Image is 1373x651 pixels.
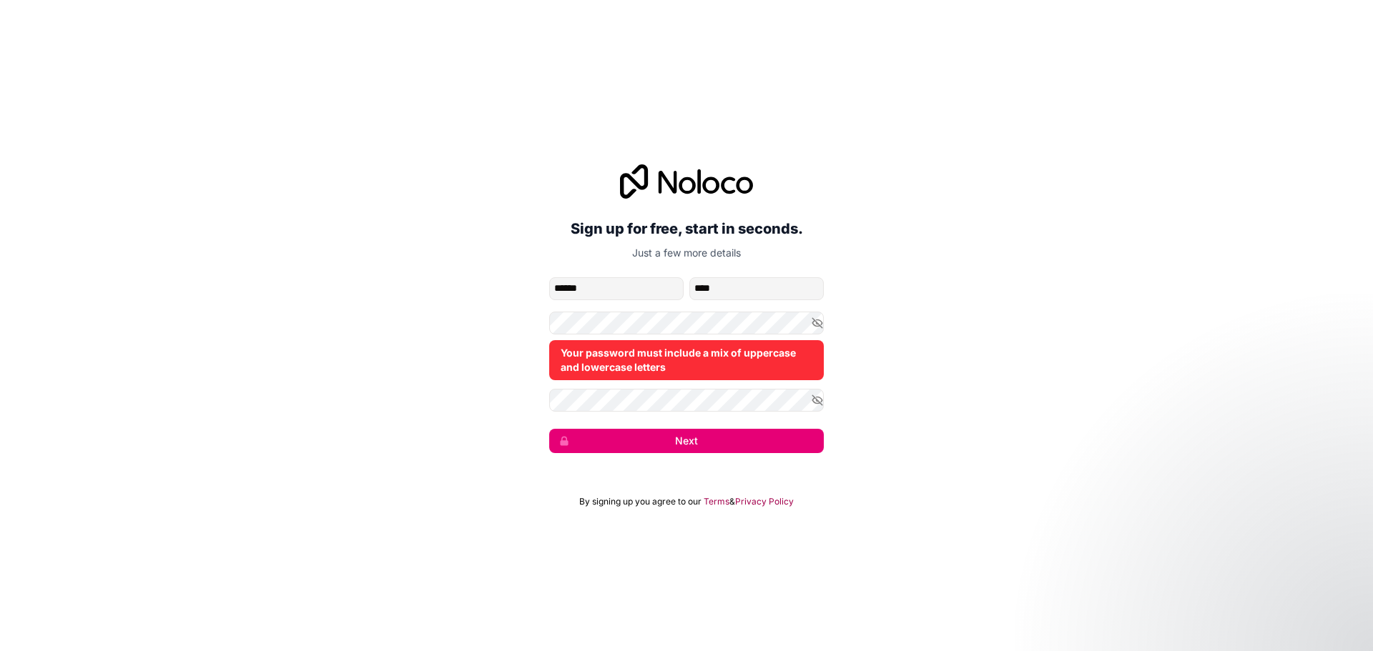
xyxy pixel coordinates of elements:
[735,496,794,507] a: Privacy Policy
[704,496,729,507] a: Terms
[549,389,824,412] input: Confirm password
[689,277,824,300] input: family-name
[729,496,735,507] span: &
[549,246,824,260] p: Just a few more details
[549,340,824,380] div: Your password must include a mix of uppercase and lowercase letters
[549,277,684,300] input: given-name
[549,429,824,453] button: Next
[549,312,824,334] input: Password
[1087,544,1373,644] iframe: Intercom notifications message
[579,496,702,507] span: By signing up you agree to our
[549,216,824,242] h2: Sign up for free, start in seconds.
